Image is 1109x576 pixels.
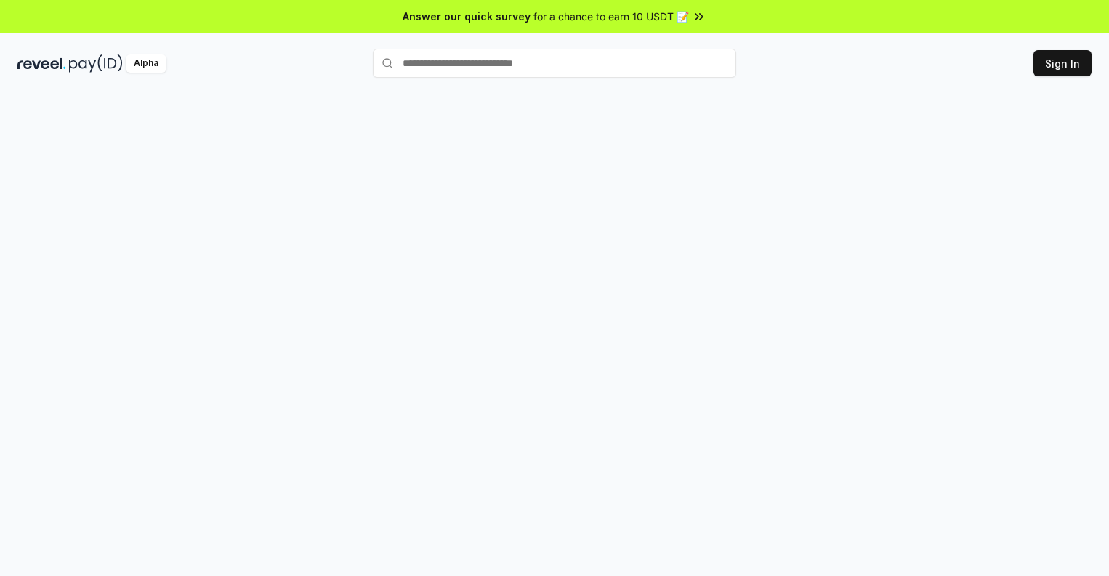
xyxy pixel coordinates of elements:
[126,54,166,73] div: Alpha
[69,54,123,73] img: pay_id
[17,54,66,73] img: reveel_dark
[403,9,531,24] span: Answer our quick survey
[533,9,689,24] span: for a chance to earn 10 USDT 📝
[1033,50,1092,76] button: Sign In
